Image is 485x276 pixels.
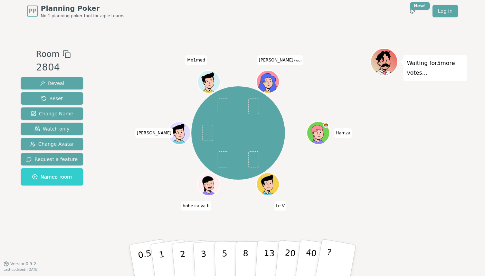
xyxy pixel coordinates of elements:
[274,201,286,210] span: Click to change your name
[432,5,458,17] a: Log in
[26,156,78,163] span: Request a feature
[257,55,303,65] span: Click to change your name
[21,153,83,165] button: Request a feature
[293,59,302,62] span: (you)
[35,125,70,132] span: Watch only
[21,107,83,120] button: Change Name
[28,7,36,15] span: PP
[41,13,124,19] span: No.1 planning poker tool for agile teams
[30,141,74,147] span: Change Avatar
[407,58,464,78] p: Waiting for 5 more votes...
[3,268,39,272] span: Last updated: [DATE]
[410,2,430,10] div: New!
[40,80,64,87] span: Reveal
[27,3,124,19] a: PPPlanning PokerNo.1 planning poker tool for agile teams
[21,168,83,185] button: Named room
[186,55,207,65] span: Click to change your name
[41,95,63,102] span: Reset
[21,123,83,135] button: Watch only
[323,122,329,128] span: Hamza is the host
[10,261,36,267] span: Version 0.9.2
[406,5,419,17] button: New!
[31,110,73,117] span: Change Name
[21,77,83,89] button: Reveal
[334,128,352,138] span: Click to change your name
[3,261,36,267] button: Version0.9.2
[41,3,124,13] span: Planning Poker
[32,173,72,180] span: Named room
[135,128,173,138] span: Click to change your name
[21,138,83,150] button: Change Avatar
[36,60,70,75] div: 2804
[21,92,83,105] button: Reset
[36,48,59,60] span: Room
[257,71,278,92] button: Click to change your avatar
[181,201,211,210] span: Click to change your name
